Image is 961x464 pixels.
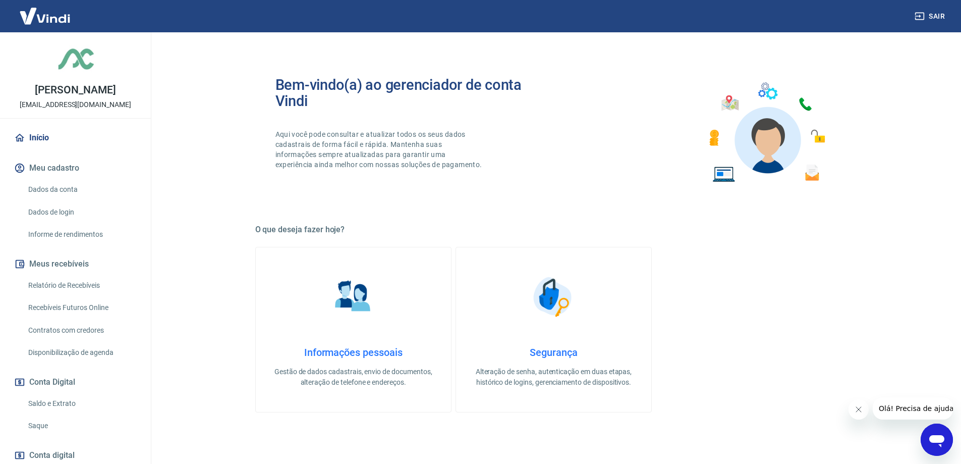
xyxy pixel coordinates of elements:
a: Dados de login [24,202,139,223]
a: Informe de rendimentos [24,224,139,245]
span: Olá! Precisa de ajuda? [6,7,85,15]
a: Dados da conta [24,179,139,200]
button: Sair [913,7,949,26]
p: [PERSON_NAME] [35,85,116,95]
button: Meu cadastro [12,157,139,179]
span: Conta digital [29,448,75,462]
a: Contratos com credores [24,320,139,341]
p: [EMAIL_ADDRESS][DOMAIN_NAME] [20,99,131,110]
h4: Informações pessoais [272,346,435,358]
a: Início [12,127,139,149]
h4: Segurança [472,346,635,358]
a: Relatório de Recebíveis [24,275,139,296]
iframe: Mensagem da empresa [873,397,953,420]
h2: Bem-vindo(a) ao gerenciador de conta Vindi [275,77,554,109]
img: Vindi [12,1,78,31]
button: Conta Digital [12,371,139,393]
p: Gestão de dados cadastrais, envio de documentos, alteração de telefone e endereços. [272,367,435,388]
a: Informações pessoaisInformações pessoaisGestão de dados cadastrais, envio de documentos, alteraçã... [255,247,451,413]
iframe: Botão para abrir a janela de mensagens [921,424,953,456]
p: Alteração de senha, autenticação em duas etapas, histórico de logins, gerenciamento de dispositivos. [472,367,635,388]
img: Imagem de um avatar masculino com diversos icones exemplificando as funcionalidades do gerenciado... [700,77,832,188]
a: SegurançaSegurançaAlteração de senha, autenticação em duas etapas, histórico de logins, gerenciam... [456,247,652,413]
iframe: Fechar mensagem [849,399,869,420]
img: ade03b2a-cc71-4440-9322-e333dd00bdcb.jpeg [55,40,96,81]
p: Aqui você pode consultar e atualizar todos os seus dados cadastrais de forma fácil e rápida. Mant... [275,129,484,170]
img: Informações pessoais [328,272,378,322]
h5: O que deseja fazer hoje? [255,225,853,235]
a: Saque [24,416,139,436]
img: Segurança [528,272,579,322]
a: Saldo e Extrato [24,393,139,414]
button: Meus recebíveis [12,253,139,275]
a: Recebíveis Futuros Online [24,297,139,318]
a: Disponibilização de agenda [24,342,139,363]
